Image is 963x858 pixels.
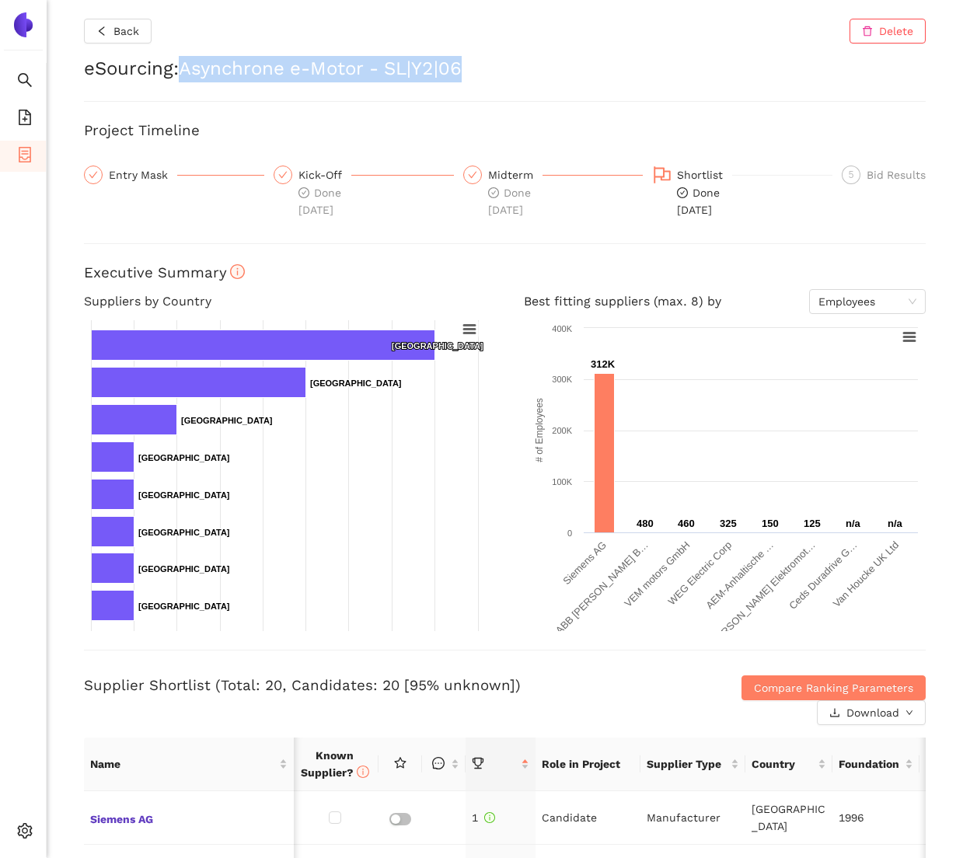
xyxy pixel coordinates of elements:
[138,453,230,462] text: [GEOGRAPHIC_DATA]
[138,528,230,537] text: [GEOGRAPHIC_DATA]
[394,757,406,769] span: star
[567,528,571,538] text: 0
[230,264,245,279] span: info-circle
[392,341,483,351] text: [GEOGRAPHIC_DATA]
[862,26,873,38] span: delete
[17,818,33,849] span: setting
[432,757,445,769] span: message
[84,56,926,82] h2: eSourcing : Asynchrone e-Motor - SL|Y2|06
[278,170,288,180] span: check
[591,358,616,370] text: 312K
[703,539,776,612] text: AEM-Anhaltische …
[11,12,36,37] img: Logo
[472,757,484,769] span: trophy
[741,675,926,700] button: Compare Ranking Parameters
[647,755,727,773] span: Supplier Type
[905,709,913,718] span: down
[637,518,654,529] text: 480
[552,426,572,435] text: 200K
[707,539,817,650] text: [PERSON_NAME] Elektromot…
[640,738,745,791] th: this column's title is Supplier Type,this column is sortable
[720,518,737,529] text: 325
[138,602,230,611] text: [GEOGRAPHIC_DATA]
[867,169,926,181] span: Bid Results
[138,564,230,574] text: [GEOGRAPHIC_DATA]
[752,755,815,773] span: Country
[17,141,33,173] span: container
[298,187,341,216] span: Done [DATE]
[488,166,543,184] div: Midterm
[533,398,544,462] text: # of Employees
[653,166,672,184] span: flag
[888,518,903,529] text: n/a
[84,738,294,791] th: this column's title is Name,this column is sortable
[17,104,33,135] span: file-add
[553,539,650,637] text: ABB [PERSON_NAME] B…
[536,791,640,845] td: Candidate
[849,169,854,180] span: 5
[754,679,913,696] span: Compare Ranking Parameters
[536,738,640,791] th: Role in Project
[181,416,273,425] text: [GEOGRAPHIC_DATA]
[298,166,351,184] div: Kick-Off
[96,26,107,38] span: left
[472,811,495,824] span: 1
[665,539,734,608] text: WEG Electric Corp
[552,324,572,333] text: 400K
[552,477,572,487] text: 100K
[17,67,33,98] span: search
[301,749,369,779] span: Known Supplier?
[745,791,832,845] td: [GEOGRAPHIC_DATA]
[678,518,695,529] text: 460
[817,700,926,725] button: downloadDownloaddown
[745,738,832,791] th: this column's title is Country,this column is sortable
[804,518,821,529] text: 125
[552,375,572,384] text: 300K
[560,539,609,588] text: Siemens AG
[357,766,369,778] span: info-circle
[677,187,720,216] span: Done [DATE]
[84,120,926,141] h3: Project Timeline
[830,539,901,610] text: Van Houcke UK Ltd
[138,490,230,500] text: [GEOGRAPHIC_DATA]
[677,166,732,184] div: Shortlist
[762,518,779,529] text: 150
[846,704,899,721] span: Download
[84,263,926,283] h3: Executive Summary
[468,170,477,180] span: check
[84,166,264,184] div: Entry Mask
[90,807,288,828] span: Siemens AG
[829,707,840,720] span: download
[84,675,645,696] h3: Supplier Shortlist (Total: 20, Candidates: 20 [95% unknown])
[90,755,276,773] span: Name
[622,539,692,609] text: VEM motors GmbH
[488,187,531,216] span: Done [DATE]
[84,19,152,44] button: leftBack
[850,19,926,44] button: deleteDelete
[839,755,902,773] span: Foundation
[846,518,861,529] text: n/a
[484,812,495,823] span: info-circle
[677,187,688,198] span: check-circle
[298,187,309,198] span: check-circle
[787,539,859,612] text: Ceds Duradrive G…
[84,289,487,314] h4: Suppliers by Country
[640,791,745,845] td: Manufacturer
[89,170,98,180] span: check
[818,290,916,313] span: Employees
[832,738,919,791] th: this column's title is Foundation,this column is sortable
[524,289,926,314] h4: Best fitting suppliers (max. 8) by
[652,166,832,218] div: Shortlistcheck-circleDone[DATE]
[832,791,919,845] td: 1996
[113,23,139,40] span: Back
[422,738,466,791] th: this column is sortable
[310,378,402,388] text: [GEOGRAPHIC_DATA]
[488,187,499,198] span: check-circle
[879,23,913,40] span: Delete
[109,166,177,184] div: Entry Mask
